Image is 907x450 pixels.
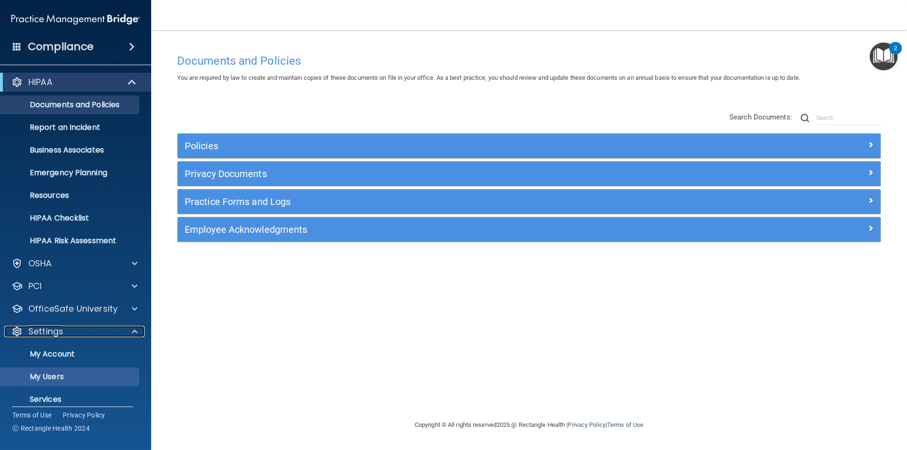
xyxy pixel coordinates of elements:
p: OSHA [28,258,52,269]
p: Business Associates [6,145,135,155]
p: OfficeSafe University [28,303,118,314]
p: HIPAA Checklist [6,213,135,223]
p: Settings [28,326,63,337]
a: PCI [11,280,137,292]
a: Terms of Use [607,421,643,428]
a: Privacy Policy [63,410,105,420]
p: Documents and Policies [6,100,135,110]
img: ic-search.3b580494.png [801,114,809,122]
h5: Practice Forms and Logs [185,196,698,207]
p: My Users [6,372,135,382]
p: Resources [6,191,135,200]
div: Copyright © All rights reserved 2025 @ Rectangle Health | | [357,410,702,440]
h5: Policies [185,141,698,151]
p: Services [6,395,135,404]
p: PCI [28,280,42,292]
a: OSHA [11,258,137,269]
a: Terms of Use [12,410,51,420]
a: Practice Forms and Logs [185,194,873,209]
button: Open Resource Center, 2 new notifications [870,42,898,70]
h5: Employee Acknowledgments [185,224,698,235]
h5: Privacy Documents [185,169,698,179]
div: 2 [894,48,897,60]
a: Employee Acknowledgments [185,222,873,237]
p: Report an Incident [6,123,135,132]
p: Emergency Planning [6,168,135,178]
h4: Documents and Policies [177,55,881,67]
a: HIPAA [11,76,137,88]
img: PMB logo [11,10,140,29]
span: You are required by law to create and maintain copies of these documents on file in your office. ... [177,74,800,81]
a: Privacy Policy [568,421,605,428]
a: OfficeSafe University [11,303,137,314]
input: Search [816,111,881,125]
p: HIPAA Risk Assessment [6,236,135,246]
span: Ⓒ Rectangle Health 2024 [12,424,90,433]
p: My Account [6,349,135,359]
a: Privacy Documents [185,166,873,181]
a: Settings [11,326,137,337]
span: Search Documents: [729,113,792,121]
p: HIPAA [28,76,52,88]
h4: Compliance [28,40,94,53]
a: Policies [185,138,873,153]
